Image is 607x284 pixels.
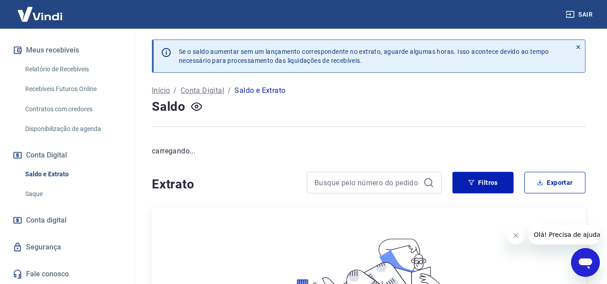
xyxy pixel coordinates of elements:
iframe: Fechar mensagem [507,227,525,245]
p: carregando... [152,146,585,157]
p: / [228,85,231,96]
button: Exportar [524,172,585,193]
button: Filtros [452,172,514,193]
iframe: Mensagem da empresa [528,225,600,245]
span: Olá! Precisa de ajuda? [5,6,75,13]
a: Disponibilização de agenda [22,120,124,138]
iframe: Botão para abrir a janela de mensagens [571,248,600,277]
a: Segurança [11,237,124,257]
a: Início [152,85,170,96]
button: Conta Digital [11,145,124,165]
a: Conta digital [11,210,124,230]
h4: Extrato [152,175,296,193]
p: Se o saldo aumentar sem um lançamento correspondente no extrato, aguarde algumas horas. Isso acon... [179,47,549,65]
button: Meus recebíveis [11,40,124,60]
button: Sair [564,6,596,23]
a: Recebíveis Futuros Online [22,80,124,98]
a: Relatório de Recebíveis [22,60,124,79]
p: / [173,85,177,96]
a: Fale conosco [11,264,124,284]
span: Conta digital [26,214,66,227]
h4: Saldo [152,98,186,116]
a: Saldo e Extrato [22,165,124,184]
p: Saldo e Extrato [235,85,285,96]
input: Busque pelo número do pedido [315,176,420,189]
a: Saque [22,185,124,203]
a: Contratos com credores [22,100,124,118]
a: Conta Digital [181,85,224,96]
img: Vindi [11,0,69,28]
